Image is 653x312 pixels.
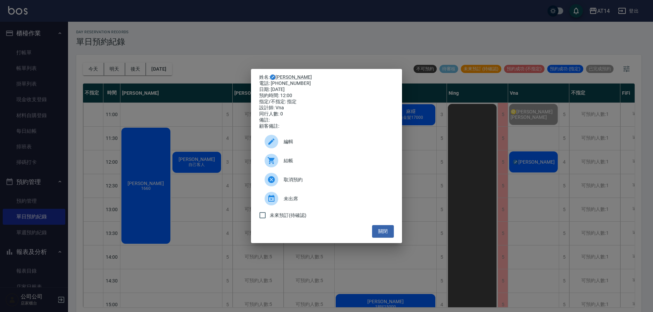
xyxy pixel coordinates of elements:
a: ♐[PERSON_NAME] [270,74,312,80]
div: 編輯 [259,132,394,151]
div: 取消預約 [259,170,394,189]
p: 姓名: [259,74,394,80]
div: 設計師: Vna [259,105,394,111]
div: 顧客備註: [259,123,394,129]
span: 編輯 [284,138,388,145]
a: 結帳 [259,151,394,170]
div: 電話: [PHONE_NUMBER] [259,80,394,87]
span: 取消預約 [284,176,388,183]
div: 日期: [DATE] [259,87,394,93]
div: 未出席 [259,189,394,208]
span: 未來預訂(待確認) [270,212,306,219]
span: 結帳 [284,157,388,164]
div: 預約時間: 12:00 [259,93,394,99]
button: 關閉 [372,225,394,238]
span: 未出席 [284,195,388,202]
div: 同行人數: 0 [259,111,394,117]
div: 指定/不指定: 指定 [259,99,394,105]
div: 備註: [259,117,394,123]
